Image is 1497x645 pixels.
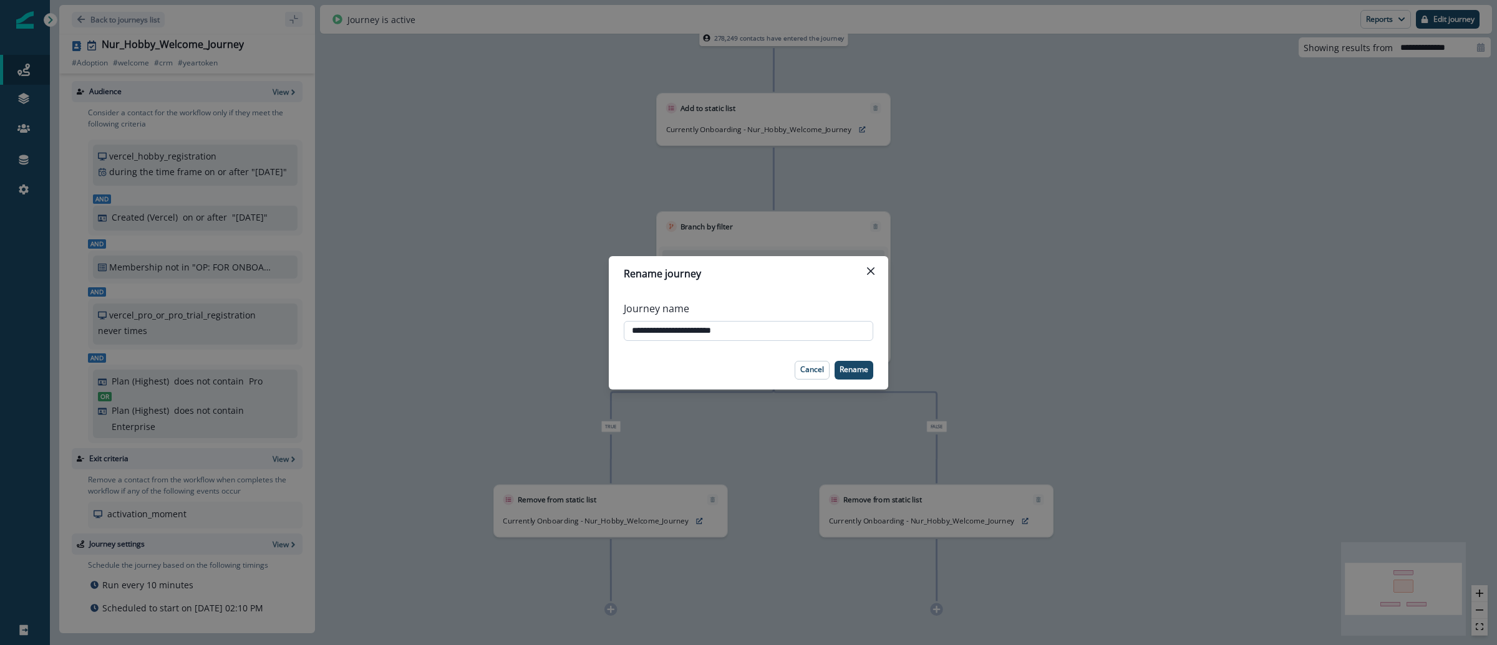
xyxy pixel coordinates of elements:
[800,365,824,374] p: Cancel
[835,361,873,380] button: Rename
[795,361,830,380] button: Cancel
[840,365,868,374] p: Rename
[624,266,701,281] p: Rename journey
[624,301,689,316] p: Journey name
[861,261,881,281] button: Close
